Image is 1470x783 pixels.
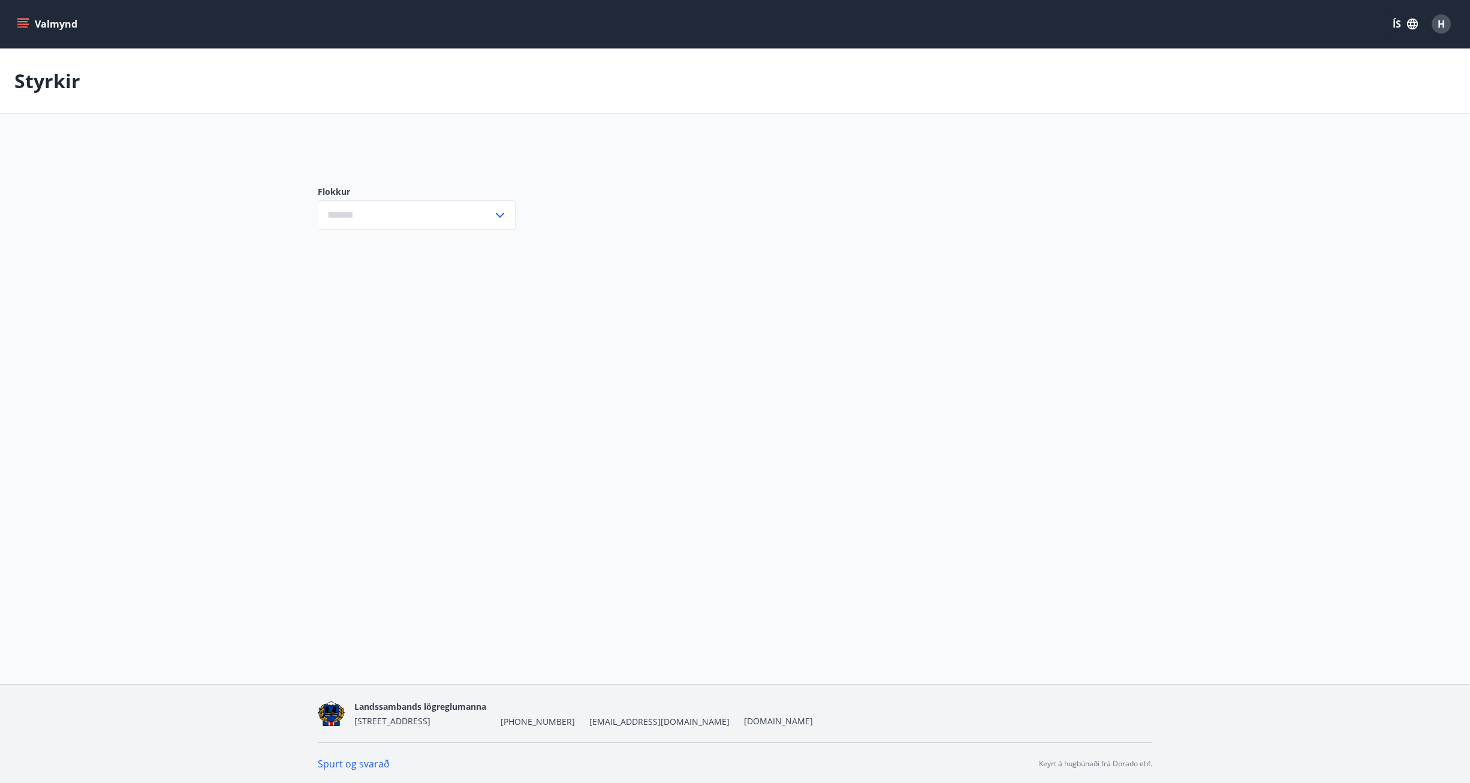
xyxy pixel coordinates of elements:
span: [PHONE_NUMBER] [501,716,575,728]
label: Flokkur [318,186,516,198]
button: menu [14,13,82,35]
p: Styrkir [14,68,80,94]
button: H [1427,10,1456,38]
p: Keyrt á hugbúnaði frá Dorado ehf. [1039,758,1152,769]
span: [STREET_ADDRESS] [354,715,430,727]
a: Spurt og svarað [318,757,390,770]
span: Landssambands lögreglumanna [354,701,486,712]
a: [DOMAIN_NAME] [744,715,813,727]
span: [EMAIL_ADDRESS][DOMAIN_NAME] [589,716,730,728]
img: 1cqKbADZNYZ4wXUG0EC2JmCwhQh0Y6EN22Kw4FTY.png [318,701,345,727]
span: H [1438,17,1445,31]
button: ÍS [1386,13,1424,35]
